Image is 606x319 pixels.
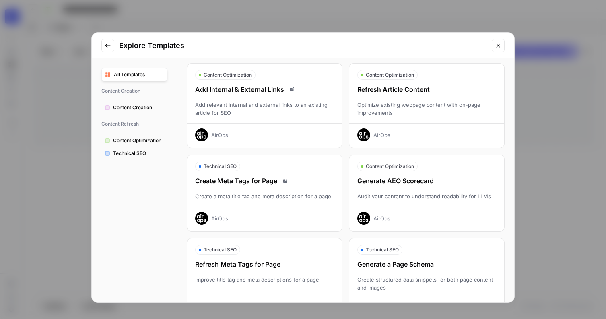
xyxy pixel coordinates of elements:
div: Add relevant internal and external links to an existing article for SEO [187,101,342,117]
div: Create a meta title tag and meta description for a page [187,192,342,200]
div: Create Meta Tags for Page [187,176,342,186]
span: Content Optimization [366,163,414,170]
span: Technical SEO [366,246,399,253]
button: Content OptimizationAdd Internal & External LinksRead docsAdd relevant internal and external link... [187,63,342,148]
button: Go to previous step [101,39,114,52]
button: Close modal [492,39,505,52]
button: Content OptimizationGenerate AEO ScorecardAudit your content to understand readability for LLMsAi... [349,155,505,232]
span: Technical SEO [204,163,237,170]
div: Generate a Page Schema [349,259,504,269]
button: Content OptimizationRefresh Article ContentOptimize existing webpage content with on-page improve... [349,63,505,148]
button: Technical SEO [101,147,167,160]
span: Content Creation [101,84,167,98]
div: Refresh Article Content [349,85,504,94]
span: All Templates [114,71,164,78]
span: Content Optimization [113,137,164,144]
button: Technical SEOCreate Meta Tags for PageRead docsCreate a meta title tag and meta description for a... [187,155,342,232]
div: AirOps [211,214,228,222]
div: AirOps [373,214,390,222]
div: Audit your content to understand readability for LLMs [349,192,504,200]
span: Content Creation [113,104,164,111]
span: Content Refresh [101,117,167,131]
span: Technical SEO [113,150,164,157]
a: Read docs [280,176,290,186]
div: Add Internal & External Links [187,85,342,94]
button: Content Optimization [101,134,167,147]
div: Create structured data snippets for both page content and images [349,275,504,292]
div: Refresh Meta Tags for Page [187,259,342,269]
div: AirOps [211,131,228,139]
span: Content Optimization [366,71,414,79]
button: All Templates [101,68,167,81]
button: Content Creation [101,101,167,114]
span: Technical SEO [204,246,237,253]
div: AirOps [373,131,390,139]
h2: Explore Templates [119,40,487,51]
div: Optimize existing webpage content with on-page improvements [349,101,504,117]
div: Improve title tag and meta descriptions for a page [187,275,342,292]
a: Read docs [287,85,297,94]
div: Generate AEO Scorecard [349,176,504,186]
span: Content Optimization [204,71,252,79]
